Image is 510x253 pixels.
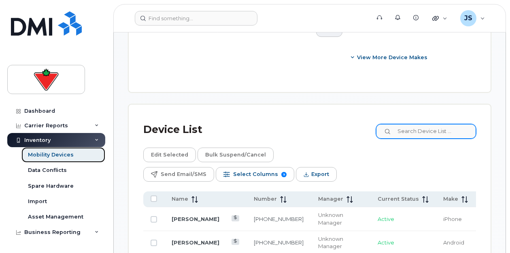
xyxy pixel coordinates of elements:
[378,216,394,222] span: Active
[254,216,304,222] a: [PHONE_NUMBER]
[443,216,462,222] span: iPhone
[316,50,463,64] button: View More Device Makes
[427,10,453,26] div: Quicklinks
[455,10,491,26] div: Jonathan Sammut
[172,239,219,246] a: [PERSON_NAME]
[135,11,257,26] input: Find something...
[205,149,266,161] span: Bulk Suspend/Cancel
[143,167,214,182] button: Send Email/SMS
[443,239,464,246] span: Android
[254,195,277,203] span: Number
[161,168,206,180] span: Send Email/SMS
[198,148,274,162] button: Bulk Suspend/Cancel
[232,215,239,221] a: View Last Bill
[254,239,304,246] a: [PHONE_NUMBER]
[378,195,419,203] span: Current Status
[318,195,343,203] span: Manager
[378,239,394,246] span: Active
[311,168,329,180] span: Export
[318,235,363,250] div: Unknown Manager
[232,239,239,245] a: View Last Bill
[281,172,287,177] span: 9
[376,124,476,139] input: Search Device List ...
[172,195,188,203] span: Name
[318,211,363,226] div: Unknown Manager
[464,13,472,23] span: JS
[172,216,219,222] a: [PERSON_NAME]
[233,168,278,180] span: Select Columns
[443,195,458,203] span: Make
[357,54,427,61] span: View More Device Makes
[143,119,202,140] div: Device List
[143,148,196,162] button: Edit Selected
[296,167,337,182] button: Export
[151,149,188,161] span: Edit Selected
[216,167,294,182] button: Select Columns 9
